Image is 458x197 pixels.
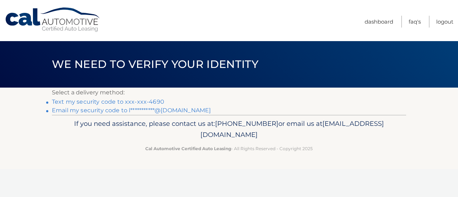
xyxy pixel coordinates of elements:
[57,145,401,152] p: - All Rights Reserved - Copyright 2025
[57,118,401,141] p: If you need assistance, please contact us at: or email us at
[436,16,453,28] a: Logout
[52,98,164,105] a: Text my security code to xxx-xxx-4690
[52,58,258,71] span: We need to verify your identity
[409,16,421,28] a: FAQ's
[215,119,278,128] span: [PHONE_NUMBER]
[52,88,406,98] p: Select a delivery method:
[145,146,231,151] strong: Cal Automotive Certified Auto Leasing
[5,7,101,33] a: Cal Automotive
[365,16,393,28] a: Dashboard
